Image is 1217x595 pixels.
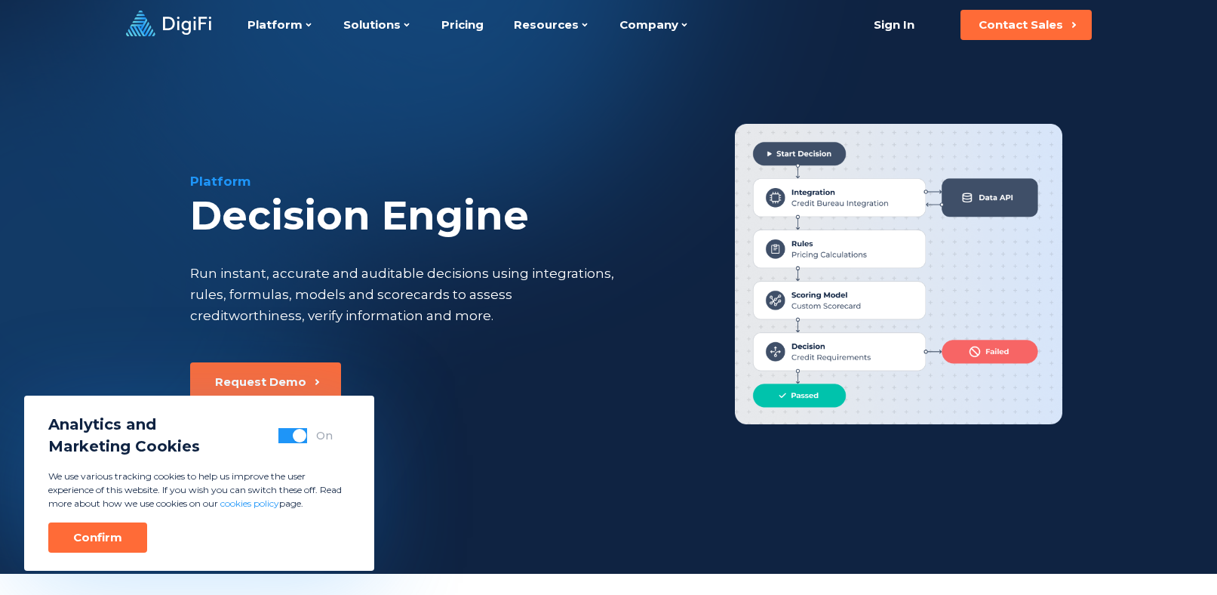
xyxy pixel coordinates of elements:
[190,263,619,326] div: Run instant, accurate and auditable decisions using integrations, rules, formulas, models and sco...
[48,436,200,458] span: Marketing Cookies
[48,414,200,436] span: Analytics and
[190,172,687,190] div: Platform
[220,498,279,509] a: cookies policy
[73,530,122,545] div: Confirm
[979,17,1063,32] div: Contact Sales
[48,470,350,510] p: We use various tracking cookies to help us improve the user experience of this website. If you wi...
[856,10,933,40] a: Sign In
[215,375,306,390] div: Request Demo
[960,10,1092,40] button: Contact Sales
[48,523,147,553] button: Confirm
[190,362,341,402] button: Request Demo
[316,428,333,443] div: On
[190,193,687,239] div: Decision Engine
